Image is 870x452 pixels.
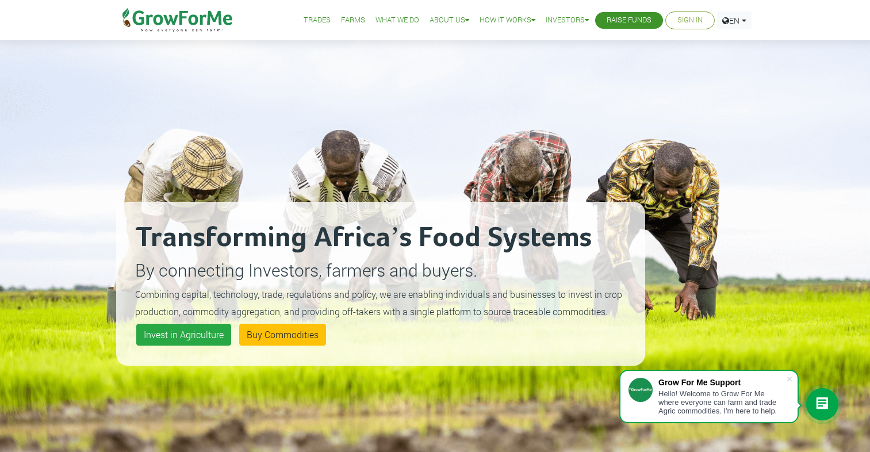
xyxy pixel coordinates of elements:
div: Hello! Welcome to Grow For Me where everyone can farm and trade Agric commodities. I'm here to help. [658,389,786,415]
a: EN [717,12,752,29]
a: Sign In [677,14,703,26]
small: Combining capital, technology, trade, regulations and policy, we are enabling individuals and bus... [135,288,622,317]
a: Trades [304,14,331,26]
a: Buy Commodities [239,324,326,346]
p: By connecting Investors, farmers and buyers. [135,257,626,283]
a: How it Works [480,14,535,26]
a: Farms [341,14,365,26]
a: What We Do [375,14,419,26]
div: Grow For Me Support [658,378,786,387]
h2: Transforming Africa’s Food Systems [135,221,626,255]
a: Raise Funds [607,14,651,26]
a: Investors [546,14,589,26]
a: Invest in Agriculture [136,324,231,346]
a: About Us [430,14,469,26]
